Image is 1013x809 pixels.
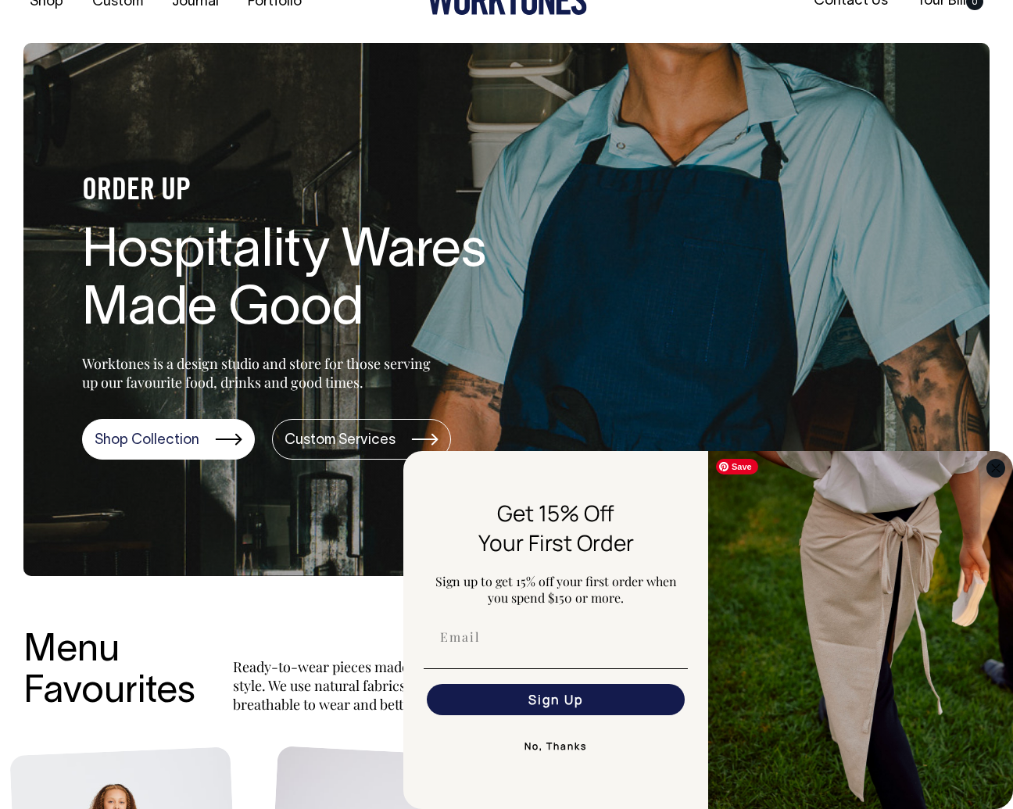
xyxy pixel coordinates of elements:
p: Worktones is a design studio and store for those serving up our favourite food, drinks and good t... [82,354,438,392]
button: No, Thanks [424,731,688,762]
span: Save [716,459,758,474]
img: 5e34ad8f-4f05-4173-92a8-ea475ee49ac9.jpeg [708,451,1013,809]
h1: Hospitality Wares Made Good [82,224,582,341]
input: Email [427,621,685,653]
button: Sign Up [427,684,685,715]
p: Ready-to-wear pieces made for service and style. We use natural fabrics that are breathable to we... [233,657,514,714]
a: Shop Collection [82,419,255,460]
h4: ORDER UP [82,175,582,208]
h3: Menu Favourites [23,631,195,714]
span: Sign up to get 15% off your first order when you spend $150 or more. [435,573,677,606]
a: Custom Services [272,419,451,460]
button: Close dialog [986,459,1005,478]
span: Get 15% Off [497,498,614,528]
div: FLYOUT Form [403,451,1013,809]
span: Your First Order [478,528,634,557]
